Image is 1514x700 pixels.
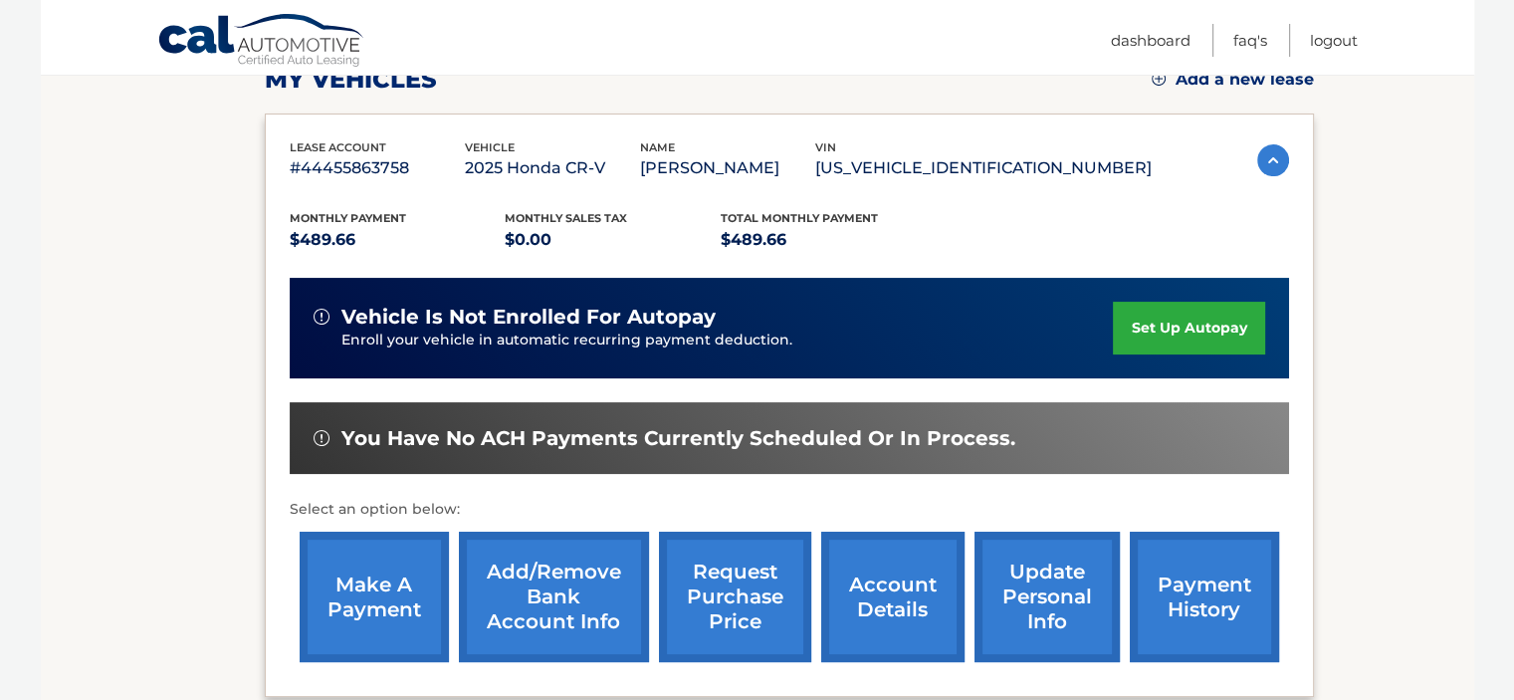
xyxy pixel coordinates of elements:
[974,532,1120,662] a: update personal info
[290,154,465,182] p: #44455863758
[290,498,1289,522] p: Select an option below:
[341,305,716,330] span: vehicle is not enrolled for autopay
[157,13,366,71] a: Cal Automotive
[290,140,386,154] span: lease account
[290,226,506,254] p: $489.66
[640,154,815,182] p: [PERSON_NAME]
[815,140,836,154] span: vin
[1111,24,1190,57] a: Dashboard
[721,211,878,225] span: Total Monthly Payment
[1310,24,1358,57] a: Logout
[1233,24,1267,57] a: FAQ's
[265,65,437,95] h2: my vehicles
[1130,532,1279,662] a: payment history
[505,211,627,225] span: Monthly sales Tax
[1152,70,1314,90] a: Add a new lease
[1113,302,1264,354] a: set up autopay
[341,426,1015,451] span: You have no ACH payments currently scheduled or in process.
[465,140,515,154] span: vehicle
[465,154,640,182] p: 2025 Honda CR-V
[1257,144,1289,176] img: accordion-active.svg
[721,226,937,254] p: $489.66
[290,211,406,225] span: Monthly Payment
[314,430,329,446] img: alert-white.svg
[314,309,329,325] img: alert-white.svg
[505,226,721,254] p: $0.00
[341,330,1114,351] p: Enroll your vehicle in automatic recurring payment deduction.
[815,154,1152,182] p: [US_VEHICLE_IDENTIFICATION_NUMBER]
[821,532,965,662] a: account details
[640,140,675,154] span: name
[1152,72,1166,86] img: add.svg
[300,532,449,662] a: make a payment
[659,532,811,662] a: request purchase price
[459,532,649,662] a: Add/Remove bank account info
